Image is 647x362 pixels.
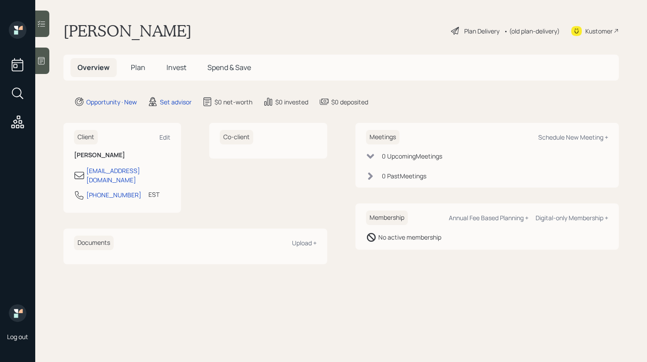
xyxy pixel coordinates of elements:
div: Edit [159,133,170,141]
div: Digital-only Membership + [536,214,608,222]
span: Invest [166,63,186,72]
div: 0 Upcoming Meeting s [382,151,442,161]
div: Plan Delivery [464,26,499,36]
div: 0 Past Meeting s [382,171,426,181]
div: [EMAIL_ADDRESS][DOMAIN_NAME] [86,166,170,185]
h6: Co-client [220,130,253,144]
div: Schedule New Meeting + [538,133,608,141]
div: Kustomer [585,26,613,36]
span: Spend & Save [207,63,251,72]
div: Upload + [292,239,317,247]
div: [PHONE_NUMBER] [86,190,141,199]
div: Opportunity · New [86,97,137,107]
div: Set advisor [160,97,192,107]
div: • (old plan-delivery) [504,26,560,36]
h6: Membership [366,211,408,225]
h6: [PERSON_NAME] [74,151,170,159]
h6: Documents [74,236,114,250]
div: Annual Fee Based Planning + [449,214,529,222]
div: $0 invested [275,97,308,107]
h1: [PERSON_NAME] [63,21,192,41]
img: retirable_logo.png [9,304,26,322]
span: Plan [131,63,145,72]
div: No active membership [378,233,441,242]
h6: Meetings [366,130,399,144]
h6: Client [74,130,98,144]
div: Log out [7,332,28,341]
span: Overview [78,63,110,72]
div: EST [148,190,159,199]
div: $0 net-worth [214,97,252,107]
div: $0 deposited [331,97,368,107]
